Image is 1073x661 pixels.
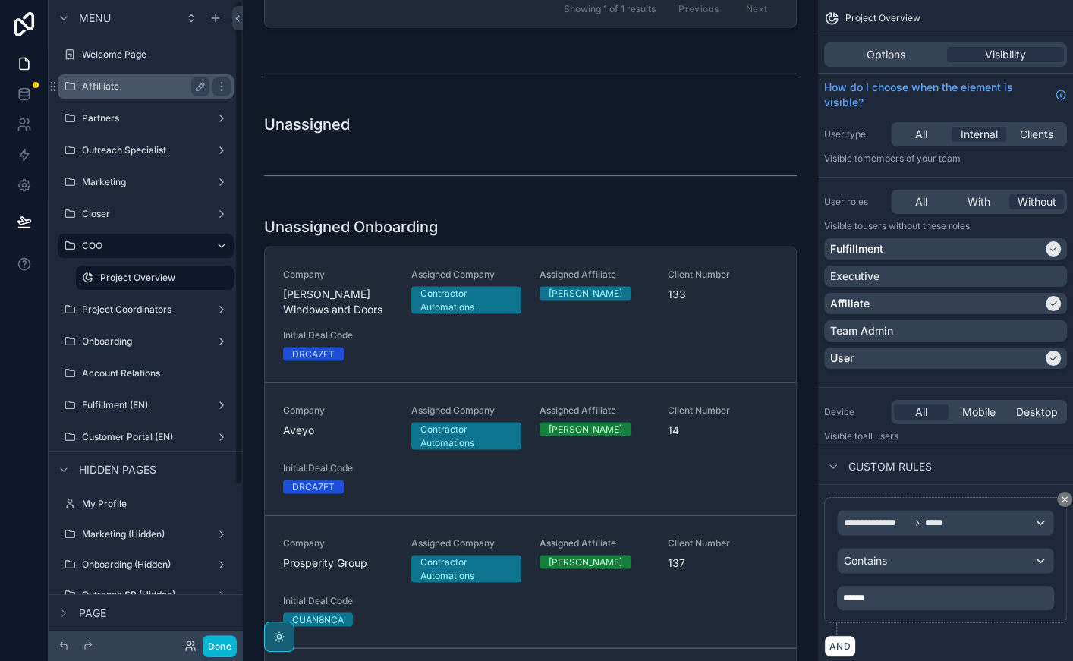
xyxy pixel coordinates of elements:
[82,240,203,252] label: COO
[1020,127,1053,142] span: Clients
[830,269,879,284] p: Executive
[848,459,932,474] span: Custom rules
[82,498,231,510] label: My Profile
[845,12,920,24] span: Project Overview
[830,296,870,311] p: Affiliate
[58,74,234,99] a: Affilliate
[915,194,927,209] span: All
[82,144,209,156] label: Outreach Specialist
[82,528,209,540] label: Marketing (Hidden)
[79,462,156,477] span: Hidden pages
[82,399,209,411] label: Fulfillment (EN)
[830,323,893,338] p: Team Admin
[58,522,234,546] a: Marketing (Hidden)
[82,112,209,124] label: Partners
[58,583,234,607] a: Outreach SP (Hidden)
[82,304,209,316] label: Project Coordinators
[824,80,1049,110] span: How do I choose when the element is visible?
[915,127,927,142] span: All
[824,430,1067,442] p: Visible to
[58,393,234,417] a: Fulfillment (EN)
[824,153,1067,165] p: Visible to
[824,80,1067,110] a: How do I choose when the element is visible?
[968,194,990,209] span: With
[82,80,203,93] label: Affilliate
[867,47,905,62] span: Options
[824,406,885,418] label: Device
[82,431,209,443] label: Customer Portal (EN)
[863,220,970,231] span: Users without these roles
[203,635,237,657] button: Done
[915,404,927,420] span: All
[863,430,898,442] span: all users
[58,170,234,194] a: Marketing
[79,11,111,26] span: Menu
[58,202,234,226] a: Closer
[58,552,234,577] a: Onboarding (Hidden)
[985,47,1026,62] span: Visibility
[824,635,856,657] button: AND
[58,234,234,258] a: COO
[564,3,656,15] span: Showing 1 of 1 results
[824,128,885,140] label: User type
[844,553,887,568] span: Contains
[82,49,231,61] label: Welcome Page
[58,297,234,322] a: Project Coordinators
[58,361,234,386] a: Account Relations
[58,42,234,67] a: Welcome Page
[82,335,209,348] label: Onboarding
[58,329,234,354] a: Onboarding
[863,153,961,164] span: Members of your team
[58,106,234,131] a: Partners
[830,351,854,366] p: User
[961,127,998,142] span: Internal
[100,272,225,284] label: Project Overview
[79,606,106,621] span: Page
[82,367,231,379] label: Account Relations
[58,425,234,449] a: Customer Portal (EN)
[824,220,1067,232] p: Visible to
[76,266,234,290] a: Project Overview
[58,138,234,162] a: Outreach Specialist
[824,196,885,208] label: User roles
[82,176,209,188] label: Marketing
[82,208,209,220] label: Closer
[837,548,1054,574] button: Contains
[830,241,883,257] p: Fulfillment
[1016,404,1058,420] span: Desktop
[962,404,996,420] span: Mobile
[58,492,234,516] a: My Profile
[82,559,209,571] label: Onboarding (Hidden)
[82,589,209,601] label: Outreach SP (Hidden)
[1018,194,1056,209] span: Without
